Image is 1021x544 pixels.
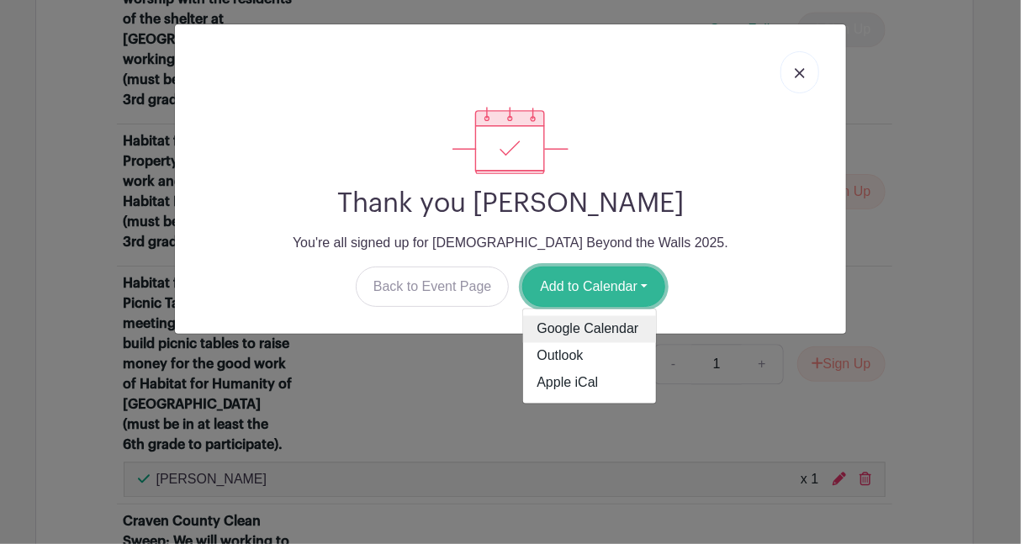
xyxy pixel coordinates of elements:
a: Google Calendar [523,316,656,343]
a: Outlook [523,343,656,370]
a: Apple iCal [523,370,656,397]
button: Add to Calendar [522,267,665,307]
img: signup_complete-c468d5dda3e2740ee63a24cb0ba0d3ce5d8a4ecd24259e683200fb1569d990c8.svg [452,107,569,174]
h2: Thank you [PERSON_NAME] [188,187,833,219]
img: close_button-5f87c8562297e5c2d7936805f587ecaba9071eb48480494691a3f1689db116b3.svg [795,68,805,78]
p: You're all signed up for [DEMOGRAPHIC_DATA] Beyond the Walls 2025. [188,233,833,253]
a: Back to Event Page [356,267,510,307]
